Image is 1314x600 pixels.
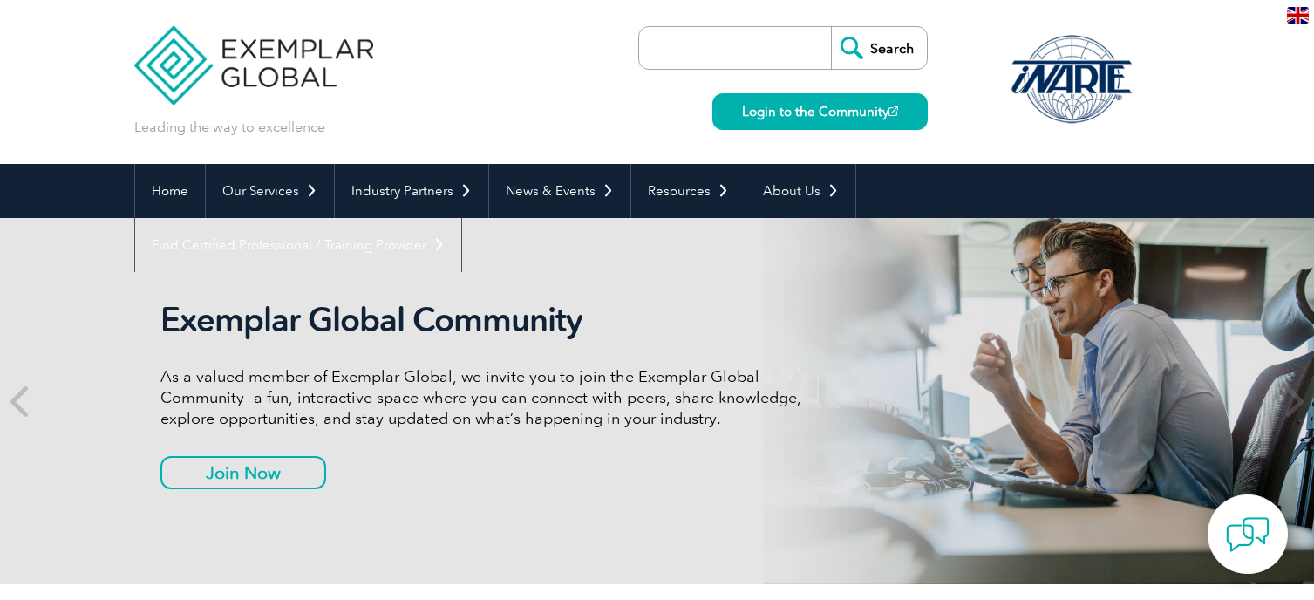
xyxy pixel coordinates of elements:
[746,164,855,218] a: About Us
[1287,7,1309,24] img: en
[631,164,746,218] a: Resources
[1226,513,1270,556] img: contact-chat.png
[160,456,326,489] a: Join Now
[135,218,461,272] a: Find Certified Professional / Training Provider
[888,106,898,116] img: open_square.png
[160,300,814,340] h2: Exemplar Global Community
[135,164,205,218] a: Home
[831,27,927,69] input: Search
[335,164,488,218] a: Industry Partners
[712,93,928,130] a: Login to the Community
[489,164,630,218] a: News & Events
[134,118,325,137] p: Leading the way to excellence
[206,164,334,218] a: Our Services
[160,366,814,429] p: As a valued member of Exemplar Global, we invite you to join the Exemplar Global Community—a fun,...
